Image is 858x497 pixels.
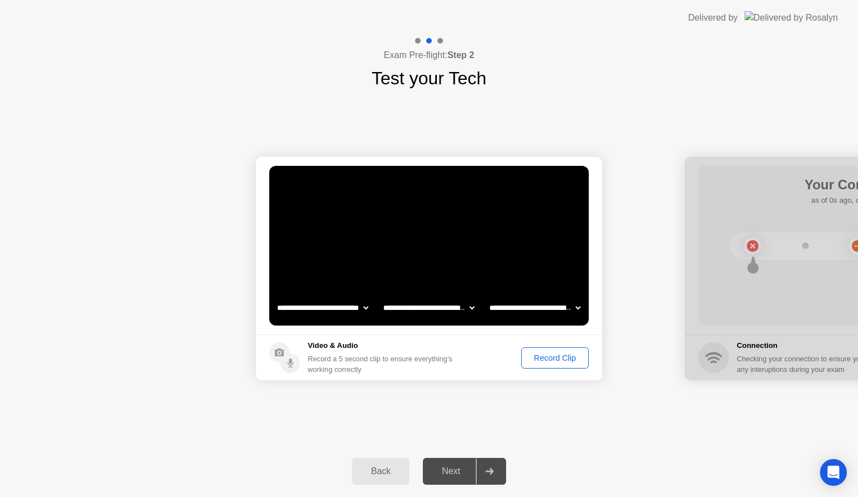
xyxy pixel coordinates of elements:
[745,11,838,24] img: Delivered by Rosalyn
[423,458,506,485] button: Next
[688,11,738,25] div: Delivered by
[521,347,589,369] button: Record Clip
[820,459,847,486] div: Open Intercom Messenger
[275,297,370,319] select: Available cameras
[426,466,476,476] div: Next
[525,353,585,362] div: Record Clip
[381,297,476,319] select: Available speakers
[352,458,409,485] button: Back
[308,340,457,351] h5: Video & Audio
[447,50,474,60] b: Step 2
[371,65,487,92] h1: Test your Tech
[308,353,457,375] div: Record a 5 second clip to ensure everything’s working correctly
[355,466,406,476] div: Back
[384,49,474,62] h4: Exam Pre-flight:
[487,297,583,319] select: Available microphones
